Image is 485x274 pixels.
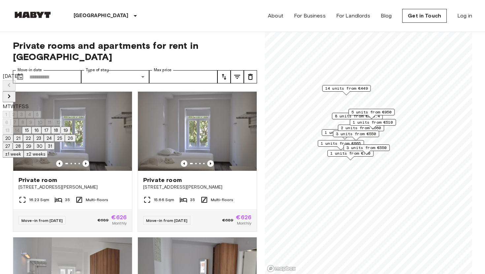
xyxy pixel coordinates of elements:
[61,127,71,134] button: 19
[146,218,187,223] span: Move-in from [DATE]
[350,119,396,129] div: Map marker
[321,140,361,146] span: 1 units from €665
[86,197,109,203] span: Multi-floors
[29,197,49,203] span: 16.23 Sqm
[65,197,70,203] span: 35
[44,135,54,142] button: 24
[336,12,370,20] a: For Landlords
[18,176,57,184] span: Private room
[25,103,29,109] span: Sunday
[211,197,234,203] span: Multi-floors
[13,91,132,232] a: Marketing picture of unit PT-17-010-001-08HPrevious imagePrevious imagePrivate room[STREET_ADDRES...
[17,67,42,73] label: Move-in date
[19,119,27,126] button: 8
[318,140,364,150] div: Map marker
[22,127,32,134] button: 15
[181,160,187,167] button: Previous image
[351,109,392,115] span: 5 units from €950
[143,176,182,184] span: Private room
[222,217,234,223] span: €689
[98,217,109,223] span: €689
[338,125,384,135] div: Map marker
[231,70,244,83] button: tune
[322,85,371,95] div: Map marker
[14,135,23,142] button: 21
[17,111,25,118] button: 3
[86,67,109,73] label: Type of stay
[333,131,379,141] div: Map marker
[13,142,23,150] button: 28
[82,160,89,167] button: Previous image
[154,197,174,203] span: 15.66 Sqm
[56,160,63,167] button: Previous image
[34,142,45,150] button: 30
[3,135,14,142] button: 20
[65,135,76,142] button: 26
[42,127,51,134] button: 17
[3,119,11,126] button: 6
[3,127,12,134] button: 13
[34,111,42,118] button: 5
[23,135,34,142] button: 22
[190,197,195,203] span: 35
[341,125,381,131] span: 2 units from €560
[54,119,63,126] button: 12
[3,103,7,109] span: Monday
[18,103,21,109] span: Friday
[346,145,387,151] span: 3 units from €550
[11,119,19,126] button: 7
[138,92,257,171] img: Marketing picture of unit PT-17-010-001-33H
[327,150,373,160] div: Map marker
[18,184,127,191] span: [STREET_ADDRESS][PERSON_NAME]
[54,135,65,142] button: 25
[325,85,368,91] span: 14 units from €449
[154,67,172,73] label: Max price
[21,103,25,109] span: Saturday
[13,12,52,18] img: Habyt
[3,142,13,150] button: 27
[325,130,365,136] span: 1 units from €615
[138,91,257,232] a: Marketing picture of unit PT-17-010-001-33HPrevious imagePrevious imagePrivate room[STREET_ADDRES...
[332,113,383,123] div: Map marker
[34,135,44,142] button: 23
[207,160,214,167] button: Previous image
[267,265,296,272] a: Mapbox logo
[343,144,390,155] div: Map marker
[12,127,22,134] button: 14
[268,12,283,20] a: About
[322,129,368,139] div: Map marker
[237,220,251,226] span: Monthly
[3,111,10,118] button: 1
[3,72,76,80] div: [DATE]
[244,70,257,83] button: tune
[35,119,45,126] button: 10
[143,184,251,191] span: [STREET_ADDRESS][PERSON_NAME]
[21,218,63,223] span: Move-in from [DATE]
[13,40,257,62] span: Private rooms and apartments for rent in [GEOGRAPHIC_DATA]
[32,127,42,134] button: 16
[217,70,231,83] button: tune
[25,111,34,118] button: 4
[45,142,55,150] button: 31
[112,220,127,226] span: Monthly
[11,103,15,109] span: Wednesday
[10,111,17,118] button: 2
[3,150,24,158] button: ±1 week
[381,12,392,20] a: Blog
[3,150,76,158] div: Move In Flexibility
[15,103,18,109] span: Thursday
[294,12,326,20] a: For Business
[7,103,11,109] span: Tuesday
[336,131,376,137] span: 3 units from €550
[3,80,16,91] button: Previous month
[335,113,380,119] span: 8 units from €519.4
[24,150,48,158] button: ±2 weeks
[3,91,16,102] button: Next month
[236,214,251,220] span: €626
[51,127,61,134] button: 18
[45,119,54,126] button: 11
[353,119,393,125] span: 1 units from €510
[23,142,34,150] button: 29
[457,12,472,20] a: Log in
[27,119,35,126] button: 9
